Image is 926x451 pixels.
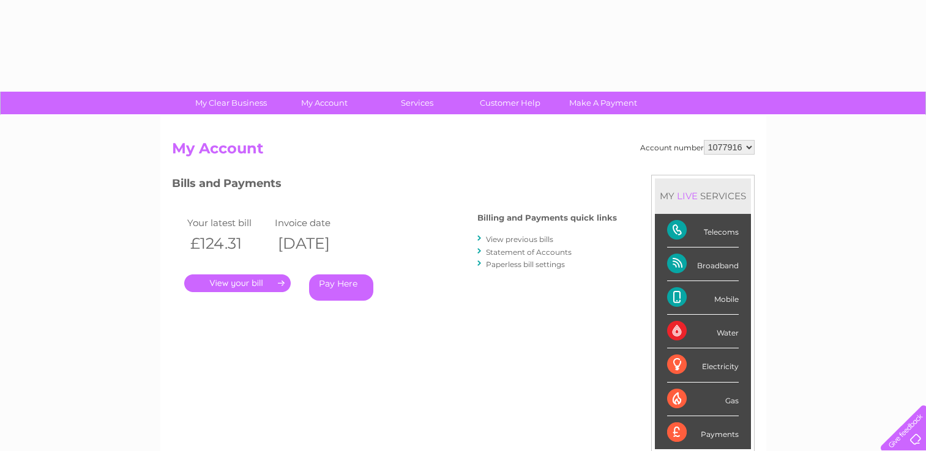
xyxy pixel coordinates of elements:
[667,281,739,315] div: Mobile
[486,248,572,257] a: Statement of Accounts
[272,215,360,231] td: Invoice date
[184,231,272,256] th: £124.31
[667,248,739,281] div: Broadband
[181,92,282,114] a: My Clear Business
[367,92,468,114] a: Services
[655,178,751,213] div: MY SERVICES
[477,213,617,222] h4: Billing and Payments quick links
[309,274,373,301] a: Pay Here
[667,348,739,382] div: Electricity
[272,231,360,256] th: [DATE]
[553,92,654,114] a: Make A Payment
[640,140,755,155] div: Account number
[172,140,755,163] h2: My Account
[667,315,739,348] div: Water
[274,92,375,114] a: My Account
[184,274,291,292] a: .
[674,190,700,202] div: LIVE
[486,260,565,269] a: Paperless bill settings
[667,214,739,248] div: Telecoms
[667,383,739,416] div: Gas
[184,215,272,231] td: Your latest bill
[172,175,617,196] h3: Bills and Payments
[667,416,739,449] div: Payments
[460,92,561,114] a: Customer Help
[486,235,553,244] a: View previous bills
